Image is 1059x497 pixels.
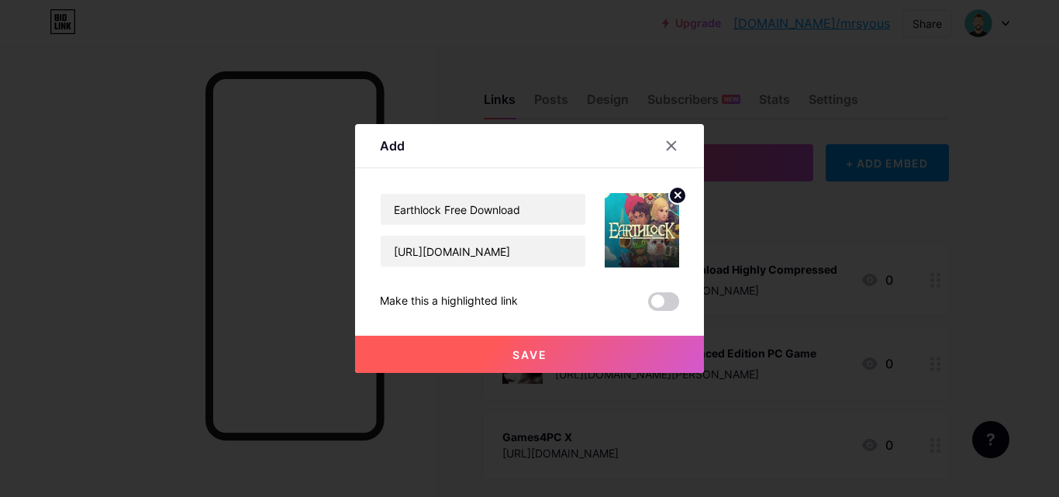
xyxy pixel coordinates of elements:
[381,194,585,225] input: Title
[512,348,547,361] span: Save
[605,193,679,267] img: link_thumbnail
[380,292,518,311] div: Make this a highlighted link
[380,136,405,155] div: Add
[355,336,704,373] button: Save
[381,236,585,267] input: URL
